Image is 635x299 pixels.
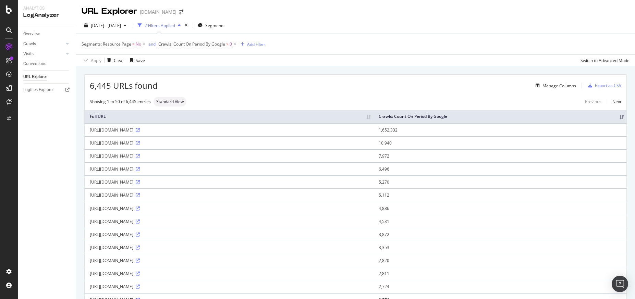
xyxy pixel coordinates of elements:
[23,5,70,11] div: Analytics
[82,5,137,17] div: URL Explorer
[23,11,70,19] div: LogAnalyzer
[23,30,71,38] a: Overview
[90,99,151,104] div: Showing 1 to 50 of 6,445 entries
[136,39,141,49] span: No
[533,82,576,90] button: Manage Columns
[585,80,621,91] button: Export as CSV
[90,232,368,237] div: [URL][DOMAIN_NAME]
[581,58,630,63] div: Switch to Advanced Mode
[91,58,101,63] div: Apply
[374,280,626,293] td: 2,724
[374,136,626,149] td: 10,940
[140,9,176,15] div: [DOMAIN_NAME]
[23,73,47,80] div: URL Explorer
[156,100,184,104] span: Standard View
[578,55,630,66] button: Switch to Advanced Mode
[90,245,368,250] div: [URL][DOMAIN_NAME]
[90,179,368,185] div: [URL][DOMAIN_NAME]
[90,192,368,198] div: [URL][DOMAIN_NAME]
[374,110,626,123] th: Crawls: Count On Period By Google: activate to sort column ascending
[195,20,227,31] button: Segments
[23,86,54,94] div: Logfiles Explorer
[23,60,71,67] a: Conversions
[374,123,626,136] td: 1,652,332
[23,86,71,94] a: Logfiles Explorer
[374,228,626,241] td: 3,872
[374,175,626,188] td: 5,270
[374,215,626,228] td: 4,531
[136,58,145,63] div: Save
[374,202,626,215] td: 4,886
[85,110,374,123] th: Full URL: activate to sort column ascending
[90,140,368,146] div: [URL][DOMAIN_NAME]
[23,40,36,48] div: Crawls
[154,97,186,107] div: neutral label
[374,241,626,254] td: 3,353
[23,30,40,38] div: Overview
[90,166,368,172] div: [URL][DOMAIN_NAME]
[374,254,626,267] td: 2,820
[135,20,183,31] button: 2 Filters Applied
[607,97,621,107] a: Next
[127,55,145,66] button: Save
[23,40,64,48] a: Crawls
[90,219,368,224] div: [URL][DOMAIN_NAME]
[145,23,175,28] div: 2 Filters Applied
[179,10,183,14] div: arrow-right-arrow-left
[374,188,626,201] td: 5,112
[374,267,626,280] td: 2,811
[90,127,368,133] div: [URL][DOMAIN_NAME]
[226,41,229,47] span: >
[91,23,121,28] span: [DATE] - [DATE]
[612,276,628,292] div: Open Intercom Messenger
[374,162,626,175] td: 6,496
[90,80,158,91] span: 6,445 URLs found
[148,41,156,47] button: and
[114,58,124,63] div: Clear
[183,22,189,29] div: times
[247,41,265,47] div: Add Filter
[230,39,232,49] span: 0
[595,83,621,88] div: Export as CSV
[23,73,71,80] a: URL Explorer
[238,40,265,48] button: Add Filter
[132,41,135,47] span: =
[90,271,368,276] div: [URL][DOMAIN_NAME]
[90,153,368,159] div: [URL][DOMAIN_NAME]
[23,60,46,67] div: Conversions
[90,205,368,211] div: [URL][DOMAIN_NAME]
[82,55,101,66] button: Apply
[158,41,225,47] span: Crawls: Count On Period By Google
[23,50,64,58] a: Visits
[105,55,124,66] button: Clear
[542,83,576,89] div: Manage Columns
[205,23,224,28] span: Segments
[374,149,626,162] td: 7,972
[90,284,368,289] div: [URL][DOMAIN_NAME]
[82,41,131,47] span: Segments: Resource Page
[90,258,368,263] div: [URL][DOMAIN_NAME]
[82,20,129,31] button: [DATE] - [DATE]
[23,50,34,58] div: Visits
